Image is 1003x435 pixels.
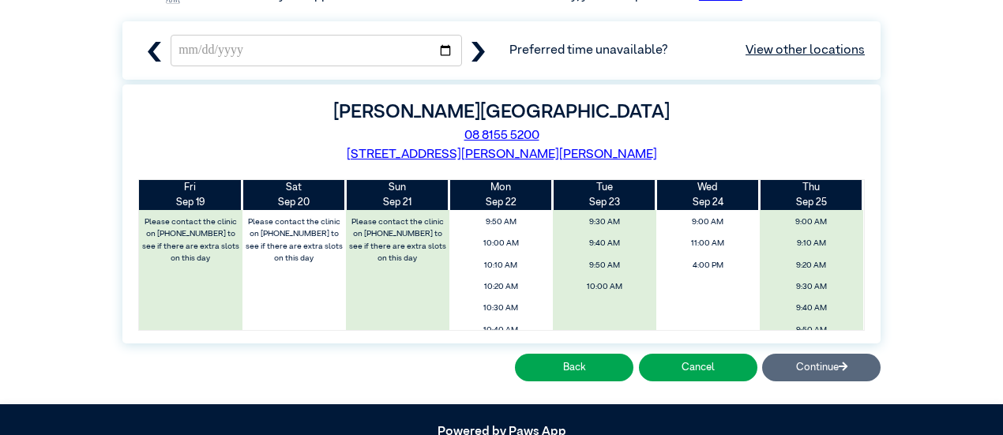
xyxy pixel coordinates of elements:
[515,354,633,381] button: Back
[764,213,858,231] span: 9:00 AM
[242,180,346,210] th: Sep 20
[660,213,755,231] span: 9:00 AM
[346,180,449,210] th: Sep 21
[453,278,548,296] span: 10:20 AM
[449,180,553,210] th: Sep 22
[746,41,865,60] a: View other locations
[764,299,858,317] span: 9:40 AM
[553,180,656,210] th: Sep 23
[453,299,548,317] span: 10:30 AM
[141,213,242,268] label: Please contact the clinic on [PHONE_NUMBER] to see if there are extra slots on this day
[347,213,449,268] label: Please contact the clinic on [PHONE_NUMBER] to see if there are extra slots on this day
[509,41,865,60] span: Preferred time unavailable?
[760,180,863,210] th: Sep 25
[764,278,858,296] span: 9:30 AM
[347,148,657,161] a: [STREET_ADDRESS][PERSON_NAME][PERSON_NAME]
[660,257,755,275] span: 4:00 PM
[764,257,858,275] span: 9:20 AM
[453,234,548,253] span: 10:00 AM
[453,257,548,275] span: 10:10 AM
[333,103,670,122] label: [PERSON_NAME][GEOGRAPHIC_DATA]
[453,321,548,339] span: 10:40 AM
[557,278,652,296] span: 10:00 AM
[139,180,242,210] th: Sep 19
[660,234,755,253] span: 11:00 AM
[639,354,757,381] button: Cancel
[764,234,858,253] span: 9:10 AM
[656,180,760,210] th: Sep 24
[453,213,548,231] span: 9:50 AM
[764,321,858,339] span: 9:50 AM
[557,213,652,231] span: 9:30 AM
[464,129,539,142] a: 08 8155 5200
[557,257,652,275] span: 9:50 AM
[244,213,345,268] label: Please contact the clinic on [PHONE_NUMBER] to see if there are extra slots on this day
[557,234,652,253] span: 9:40 AM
